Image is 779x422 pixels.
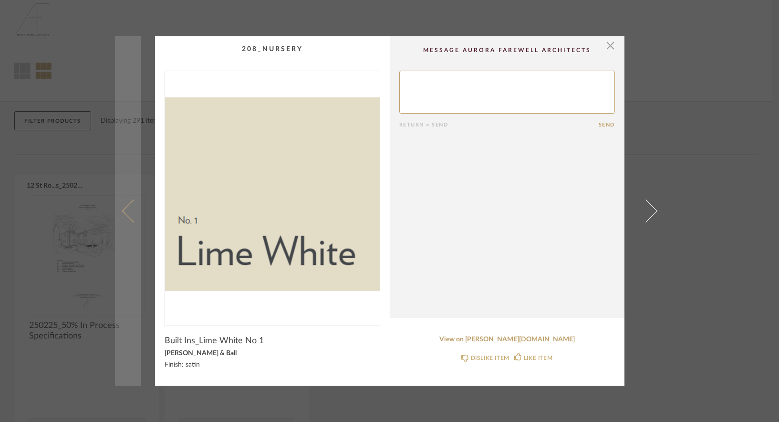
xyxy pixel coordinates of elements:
button: Send [599,122,615,128]
div: DISLIKE ITEM [471,353,509,363]
a: View on [PERSON_NAME][DOMAIN_NAME] [399,336,615,344]
div: Finish: satin [165,361,380,369]
div: Return = Send [399,122,599,128]
button: Close [601,36,620,55]
div: [PERSON_NAME] & Ball [165,350,380,358]
div: LIKE ITEM [524,353,552,363]
span: Built Ins_Lime White No 1 [165,336,264,346]
img: ab299e62-0225-4a86-ada0-3c65684550ee_1000x1000.jpg [165,71,380,318]
div: 0 [165,71,380,318]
